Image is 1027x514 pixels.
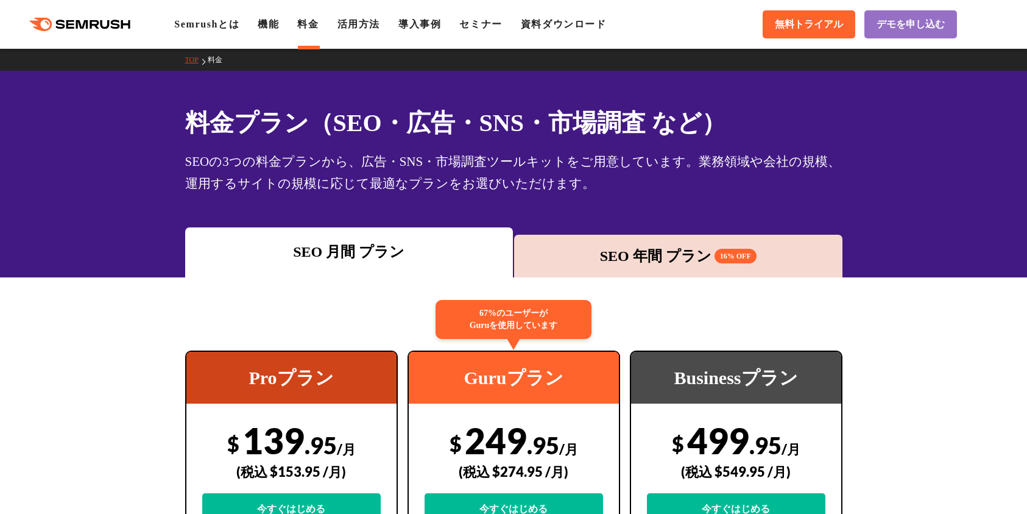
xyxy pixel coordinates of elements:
[337,19,380,29] a: 活用方法
[459,19,502,29] a: セミナー
[877,18,945,31] span: デモを申し込む
[258,19,279,29] a: 機能
[305,431,337,459] span: .95
[749,431,782,459] span: .95
[775,18,843,31] span: 無料トライアル
[185,55,208,64] a: TOP
[436,300,591,339] div: 67%のユーザーが Guruを使用しています
[191,241,507,263] div: SEO 月間 プラン
[409,352,619,404] div: Guruプラン
[202,450,381,493] div: (税込 $153.95 /月)
[521,19,607,29] a: 資料ダウンロード
[672,431,684,456] span: $
[450,431,462,456] span: $
[227,431,239,456] span: $
[185,151,842,195] div: SEOの3つの料金プランから、広告・SNS・市場調査ツールキットをご用意しています。業務領域や会社の規模、運用するサイトの規模に応じて最適なプランをお選びいただけます。
[527,431,559,459] span: .95
[398,19,441,29] a: 導入事例
[297,19,319,29] a: 料金
[631,352,841,404] div: Businessプラン
[715,249,757,263] span: 16% OFF
[647,450,825,493] div: (税込 $549.95 /月)
[559,441,578,457] span: /月
[425,450,603,493] div: (税込 $274.95 /月)
[337,441,356,457] span: /月
[520,245,836,267] div: SEO 年間 プラン
[185,105,842,141] h1: 料金プラン（SEO・広告・SNS・市場調査 など）
[174,19,239,29] a: Semrushとは
[782,441,800,457] span: /月
[763,10,855,38] a: 無料トライアル
[864,10,957,38] a: デモを申し込む
[186,352,397,404] div: Proプラン
[208,55,231,64] a: 料金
